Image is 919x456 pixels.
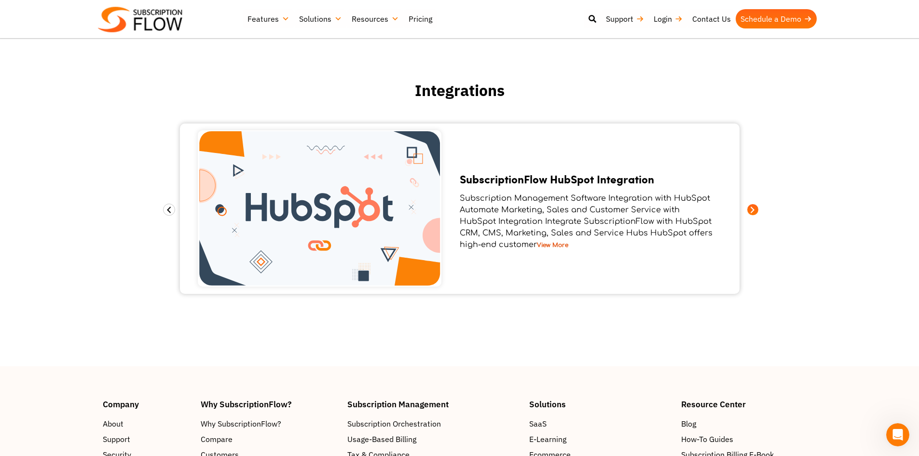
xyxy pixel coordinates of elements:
[103,418,123,429] span: About
[201,418,281,429] span: Why SubscriptionFlow?
[175,82,744,99] h2: Integrations
[347,433,520,445] a: Usage-Based Billing
[687,9,736,28] a: Contact Us
[529,418,547,429] span: SaaS
[537,242,568,249] a: View More
[529,418,672,429] a: SaaS
[404,9,437,28] a: Pricing
[103,400,192,408] h4: Company
[886,423,909,446] iframe: Intercom live chat
[347,433,416,445] span: Usage-Based Billing
[201,433,233,445] span: Compare
[198,130,441,287] img: Subscriptionflow-HubSpot-integration
[681,418,816,429] a: Blog
[347,418,520,429] a: Subscription Orchestration
[347,400,520,408] h4: Subscription Management
[347,9,404,28] a: Resources
[681,433,816,445] a: How-To Guides
[681,400,816,408] h4: Resource Center
[201,400,338,408] h4: Why SubscriptionFlow?
[460,193,715,250] div: Subscription Management Software Integration with HubSpot Automate Marketing, Sales and Customer ...
[529,433,566,445] span: E-Learning
[681,418,696,429] span: Blog
[736,9,817,28] a: Schedule a Demo
[529,400,672,408] h4: Solutions
[529,433,672,445] a: E-Learning
[460,171,654,187] a: SubscriptionFlow HubSpot Integration
[103,433,130,445] span: Support
[649,9,687,28] a: Login
[201,433,338,445] a: Compare
[201,418,338,429] a: Why SubscriptionFlow?
[294,9,347,28] a: Solutions
[601,9,649,28] a: Support
[103,418,192,429] a: About
[243,9,294,28] a: Features
[98,7,182,32] img: Subscriptionflow
[347,418,441,429] span: Subscription Orchestration
[103,433,192,445] a: Support
[681,433,733,445] span: How-To Guides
